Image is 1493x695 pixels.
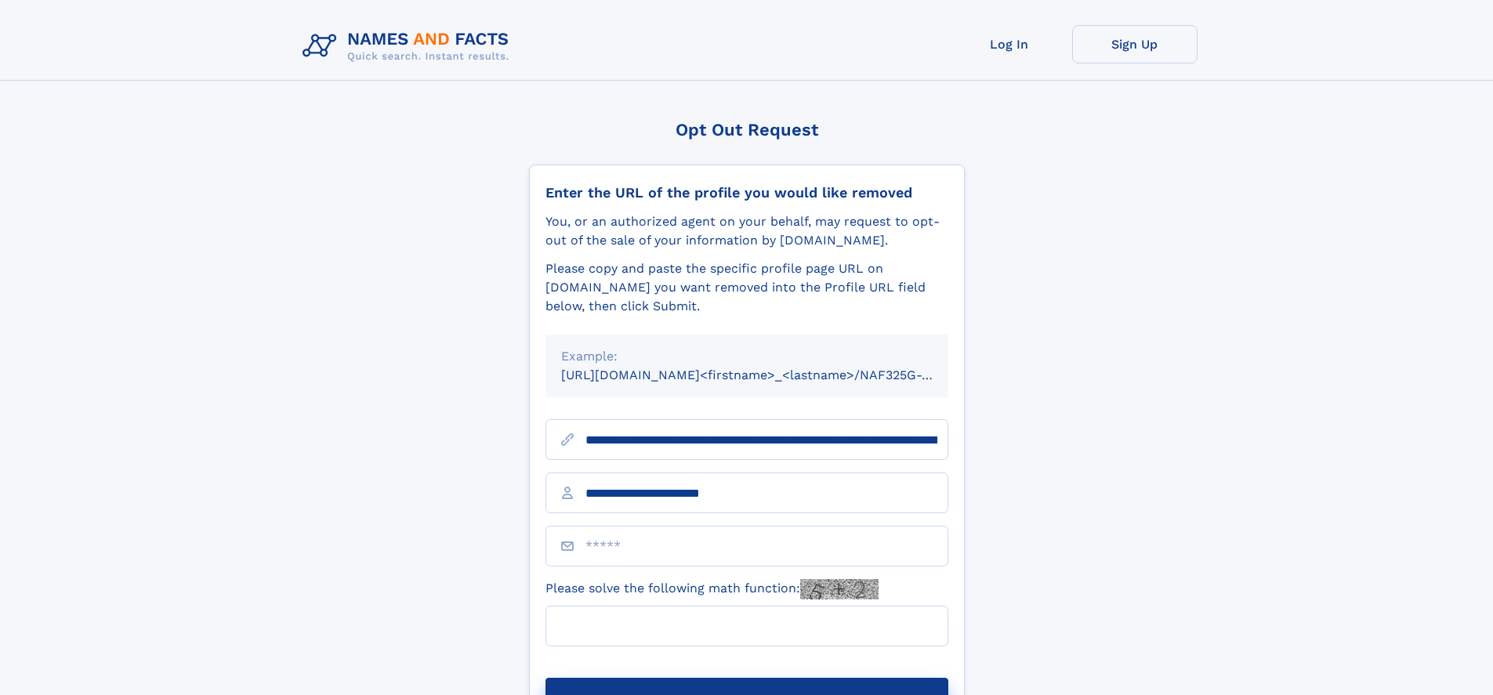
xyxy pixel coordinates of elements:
[561,367,978,382] small: [URL][DOMAIN_NAME]<firstname>_<lastname>/NAF325G-xxxxxxxx
[1072,25,1198,63] a: Sign Up
[561,347,933,366] div: Example:
[296,25,522,67] img: Logo Names and Facts
[545,579,879,599] label: Please solve the following math function:
[545,259,948,316] div: Please copy and paste the specific profile page URL on [DOMAIN_NAME] you want removed into the Pr...
[947,25,1072,63] a: Log In
[545,184,948,201] div: Enter the URL of the profile you would like removed
[529,120,965,139] div: Opt Out Request
[545,212,948,250] div: You, or an authorized agent on your behalf, may request to opt-out of the sale of your informatio...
